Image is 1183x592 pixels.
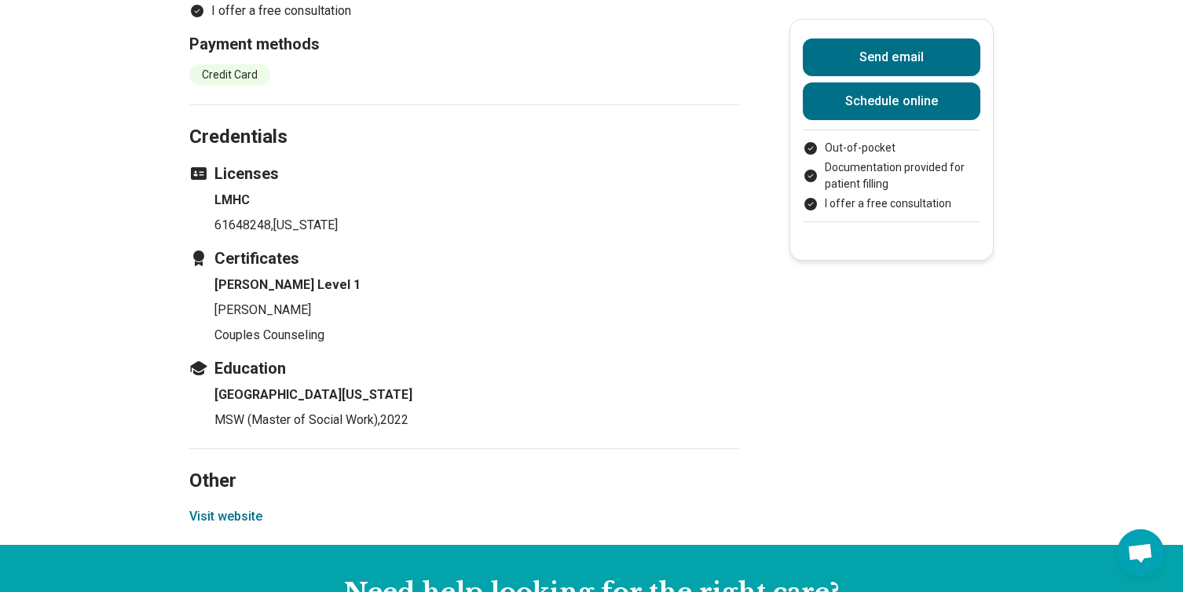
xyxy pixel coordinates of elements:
p: Couples Counseling [214,326,739,345]
li: Documentation provided for patient filling [803,159,980,192]
h4: [GEOGRAPHIC_DATA][US_STATE] [214,386,739,404]
h3: Payment methods [189,33,739,55]
p: MSW (Master of Social Work) , 2022 [214,411,739,429]
ul: Payment options [803,140,980,212]
h2: Credentials [189,86,739,151]
h4: LMHC [214,191,739,210]
h4: [PERSON_NAME] Level 1 [214,276,739,294]
li: Out-of-pocket [803,140,980,156]
span: , [US_STATE] [271,217,338,232]
h3: Licenses [189,163,739,185]
p: [PERSON_NAME] [214,301,739,320]
li: Credit Card [189,64,270,86]
p: 61648248 [214,216,739,235]
a: Schedule online [803,82,980,120]
h3: Certificates [189,247,739,269]
button: Send email [803,38,980,76]
li: I offer a free consultation [803,196,980,212]
button: Visit website [189,507,262,526]
h2: Other [189,430,739,495]
div: Open chat [1117,529,1164,576]
h3: Education [189,357,739,379]
li: I offer a free consultation [189,2,739,20]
